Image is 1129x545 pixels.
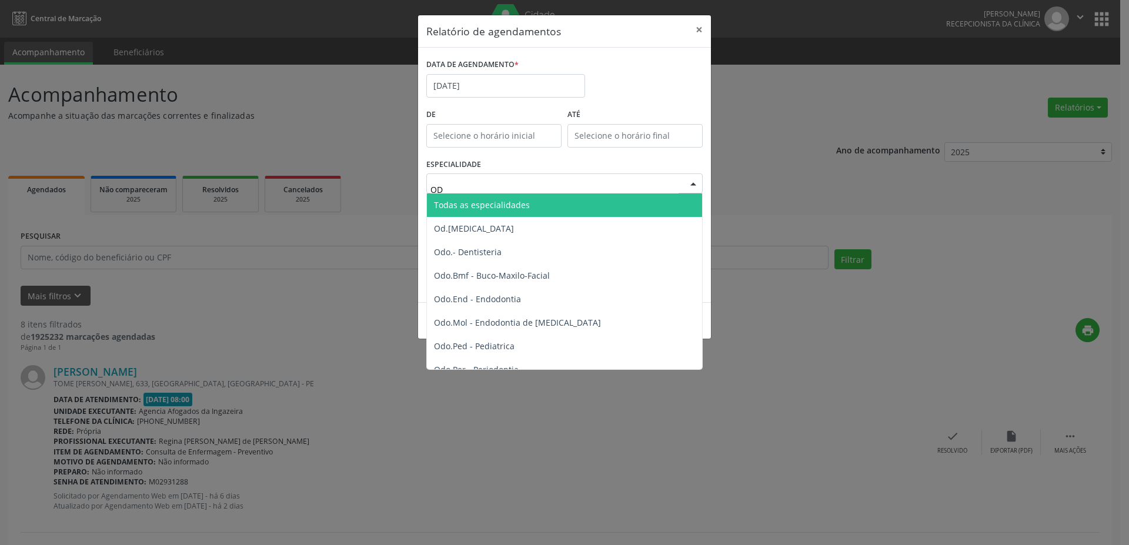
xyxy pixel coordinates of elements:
label: ESPECIALIDADE [426,156,481,174]
span: Odo.- Dentisteria [434,246,502,258]
span: Todas as especialidades [434,199,530,210]
span: Odo.End - Endodontia [434,293,521,305]
input: Selecione uma data ou intervalo [426,74,585,98]
label: DATA DE AGENDAMENTO [426,56,519,74]
span: Odo.Ped - Pediatrica [434,340,515,352]
span: Od.[MEDICAL_DATA] [434,223,514,234]
label: De [426,106,562,124]
input: Seleciona uma especialidade [430,178,679,201]
input: Selecione o horário final [567,124,703,148]
span: Odo.Per - Periodontia [434,364,519,375]
span: Odo.Bmf - Buco-Maxilo-Facial [434,270,550,281]
button: Close [687,15,711,44]
h5: Relatório de agendamentos [426,24,561,39]
label: ATÉ [567,106,703,124]
input: Selecione o horário inicial [426,124,562,148]
span: Odo.Mol - Endodontia de [MEDICAL_DATA] [434,317,601,328]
